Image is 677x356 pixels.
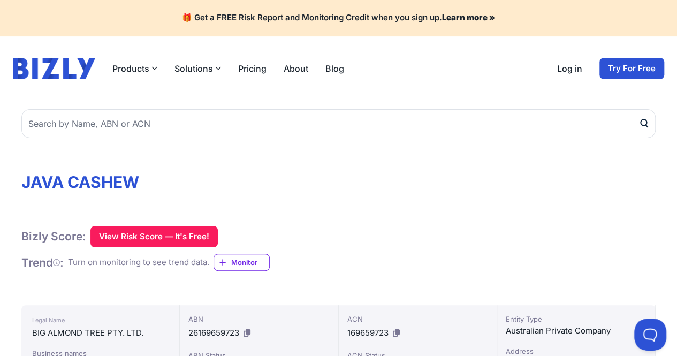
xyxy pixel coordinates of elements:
[347,328,389,338] span: 169659723
[188,314,329,324] div: ABN
[284,62,308,75] a: About
[112,62,157,75] button: Products
[32,314,169,327] div: Legal Name
[32,327,169,339] div: BIG ALMOND TREE PTY. LTD.
[634,319,666,351] iframe: Toggle Customer Support
[325,62,344,75] a: Blog
[238,62,267,75] a: Pricing
[174,62,221,75] button: Solutions
[21,109,656,138] input: Search by Name, ABN or ACN
[90,226,218,247] button: View Risk Score — It's Free!
[599,58,664,79] a: Try For Free
[557,62,582,75] a: Log in
[506,324,646,337] div: Australian Private Company
[347,314,488,324] div: ACN
[21,255,64,270] h1: Trend :
[506,314,646,324] div: Entity Type
[188,328,239,338] span: 26169659723
[442,12,495,22] a: Learn more »
[214,254,270,271] a: Monitor
[231,257,269,268] span: Monitor
[21,229,86,244] h1: Bizly Score:
[13,13,664,23] h4: 🎁 Get a FREE Risk Report and Monitoring Credit when you sign up.
[21,172,656,192] h1: JAVA CASHEW
[68,256,209,269] div: Turn on monitoring to see trend data.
